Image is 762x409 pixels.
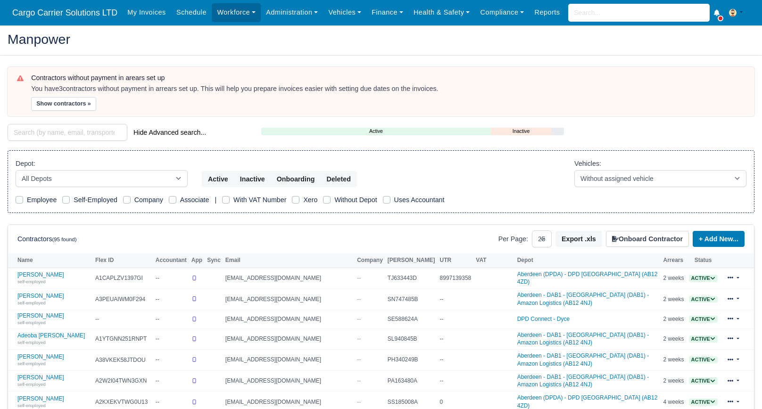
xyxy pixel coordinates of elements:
td: A2W2I04TWN3GXN [93,370,153,392]
span: -- [357,275,361,281]
th: Sync [205,254,223,268]
button: Active [202,171,234,187]
span: | [215,196,216,204]
label: Employee [27,195,57,205]
button: Export .xls [555,231,602,247]
label: Without Depot [334,195,377,205]
td: -- [438,310,474,328]
td: [EMAIL_ADDRESS][DOMAIN_NAME] [223,310,355,328]
a: [PERSON_NAME] self-employed [17,312,91,326]
span: -- [357,377,361,384]
div: You have contractors without payment in arrears set up. This will help you prepare invoices easie... [31,84,745,94]
td: 2 weeks [661,310,687,328]
a: Health & Safety [408,3,475,22]
td: A1YTGNN251RNPT [93,328,153,350]
a: + Add New... [693,231,745,247]
label: With VAT Number [233,195,286,205]
td: A3PEUAIWM0F294 [93,289,153,310]
label: Company [134,195,163,205]
span: Active [689,275,718,282]
td: 8997139358 [438,268,474,289]
span: -- [357,399,361,405]
span: Active [689,335,718,343]
button: Deleted [320,171,356,187]
label: Vehicles: [574,158,601,169]
td: A38VKEK58JTDOU [93,350,153,371]
a: [PERSON_NAME] self-employed [17,395,91,409]
th: Accountant [153,254,189,268]
label: Self-Employed [74,195,117,205]
a: Inactive [491,127,552,135]
td: [EMAIL_ADDRESS][DOMAIN_NAME] [223,268,355,289]
small: self-employed [17,300,46,305]
td: 2 weeks [661,370,687,392]
a: Aberdeen (DPDA) - DPD [GEOGRAPHIC_DATA] (AB12 4ZD) [517,271,658,286]
label: Uses Accountant [394,195,445,205]
td: SN747485B [385,289,438,310]
th: VAT [473,254,514,268]
a: Active [689,316,718,322]
button: Onboard Contractor [606,231,689,247]
th: Arrears [661,254,687,268]
td: -- [93,310,153,328]
th: Flex ID [93,254,153,268]
a: Aberdeen - DAB1 - [GEOGRAPHIC_DATA] (DAB1) - Amazon Logistics (AB12 4NJ) [517,374,649,388]
td: 2 weeks [661,289,687,310]
span: -- [357,335,361,342]
td: -- [153,310,189,328]
small: self-employed [17,340,46,345]
input: Search... [568,4,710,22]
th: Company [355,254,385,268]
strong: 3 [59,85,63,92]
a: Active [689,335,718,342]
a: Adeoba [PERSON_NAME] self-employed [17,332,91,346]
span: -- [357,356,361,363]
small: (95 found) [52,237,77,242]
a: Cargo Carrier Solutions LTD [8,4,122,22]
th: Depot [515,254,661,268]
td: -- [153,289,189,310]
h6: Contractors without payment in arears set up [31,74,745,82]
button: Inactive [234,171,271,187]
td: -- [438,328,474,350]
label: Depot: [16,158,35,169]
h6: Contractors [17,235,76,243]
a: Active [689,377,718,384]
td: -- [438,370,474,392]
span: Cargo Carrier Solutions LTD [8,3,122,22]
td: PA163480A [385,370,438,392]
td: 2 weeks [661,268,687,289]
td: -- [438,289,474,310]
a: Reports [529,3,565,22]
span: Active [689,356,718,363]
label: Associate [180,195,209,205]
th: UTR [438,254,474,268]
td: [EMAIL_ADDRESS][DOMAIN_NAME] [223,370,355,392]
td: TJ633443D [385,268,438,289]
a: Administration [261,3,323,22]
a: [PERSON_NAME] self-employed [17,293,91,306]
a: Workforce [212,3,261,22]
td: -- [438,350,474,371]
a: Active [689,296,718,303]
th: Email [223,254,355,268]
a: DPD Connect - Dyce [517,316,570,322]
a: Aberdeen - DAB1 - [GEOGRAPHIC_DATA] (DAB1) - Amazon Logistics (AB12 4NJ) [517,332,649,346]
th: App [189,254,205,268]
td: SL940845B [385,328,438,350]
a: Aberdeen (DPDA) - DPD [GEOGRAPHIC_DATA] (AB12 4ZD) [517,394,658,409]
label: Xero [303,195,317,205]
td: -- [153,268,189,289]
td: [EMAIL_ADDRESS][DOMAIN_NAME] [223,350,355,371]
span: Active [689,377,718,384]
a: Finance [366,3,408,22]
td: [EMAIL_ADDRESS][DOMAIN_NAME] [223,289,355,310]
a: Vehicles [323,3,366,22]
button: Hide Advanced search... [127,124,212,140]
button: Onboarding [271,171,321,187]
a: Active [261,127,491,135]
th: [PERSON_NAME] [385,254,438,268]
small: self-employed [17,361,46,366]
